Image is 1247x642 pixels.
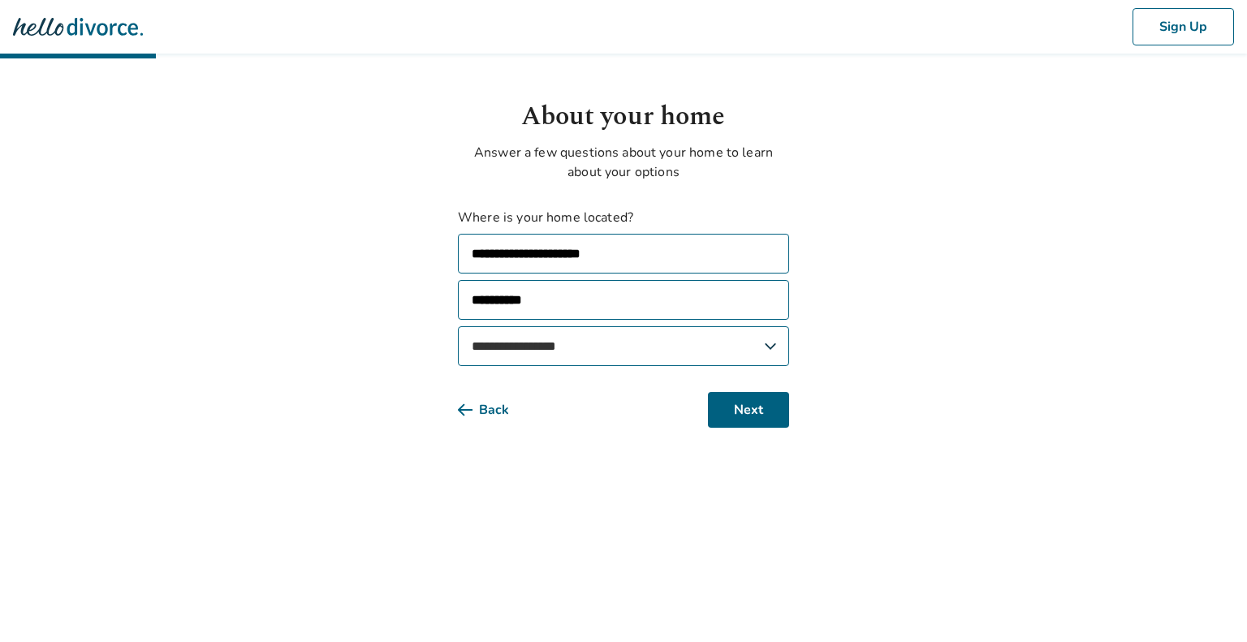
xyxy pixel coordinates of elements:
button: Next [708,392,789,428]
p: Answer a few questions about your home to learn about your options [458,143,789,182]
h1: About your home [458,97,789,136]
img: Hello Divorce Logo [13,11,143,43]
label: Where is your home located? [458,208,789,227]
button: Back [458,392,535,428]
iframe: Chat Widget [1166,564,1247,642]
button: Sign Up [1133,8,1234,45]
